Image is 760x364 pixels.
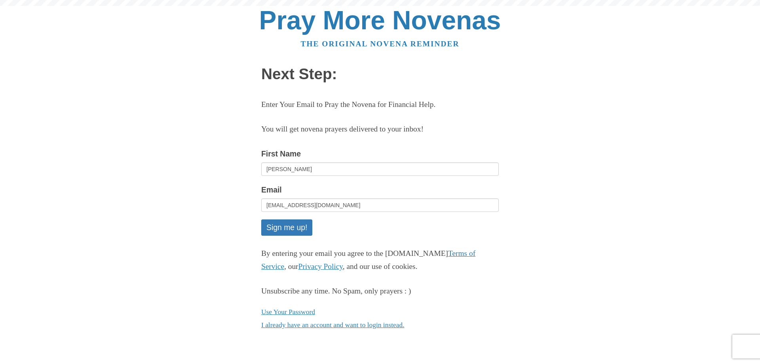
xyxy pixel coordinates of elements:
label: Email [261,183,282,196]
div: Unsubscribe any time. No Spam, only prayers : ) [261,285,499,298]
input: Optional [261,162,499,176]
a: Use Your Password [261,308,315,316]
button: Sign me up! [261,219,312,236]
a: Privacy Policy [298,262,343,271]
p: Enter Your Email to Pray the Novena for Financial Help. [261,98,499,111]
label: First Name [261,147,301,160]
p: You will get novena prayers delivered to your inbox! [261,123,499,136]
p: By entering your email you agree to the [DOMAIN_NAME] , our , and our use of cookies. [261,247,499,273]
a: The original novena reminder [301,40,460,48]
h1: Next Step: [261,66,499,83]
a: I already have an account and want to login instead. [261,321,405,329]
a: Pray More Novenas [259,6,501,35]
